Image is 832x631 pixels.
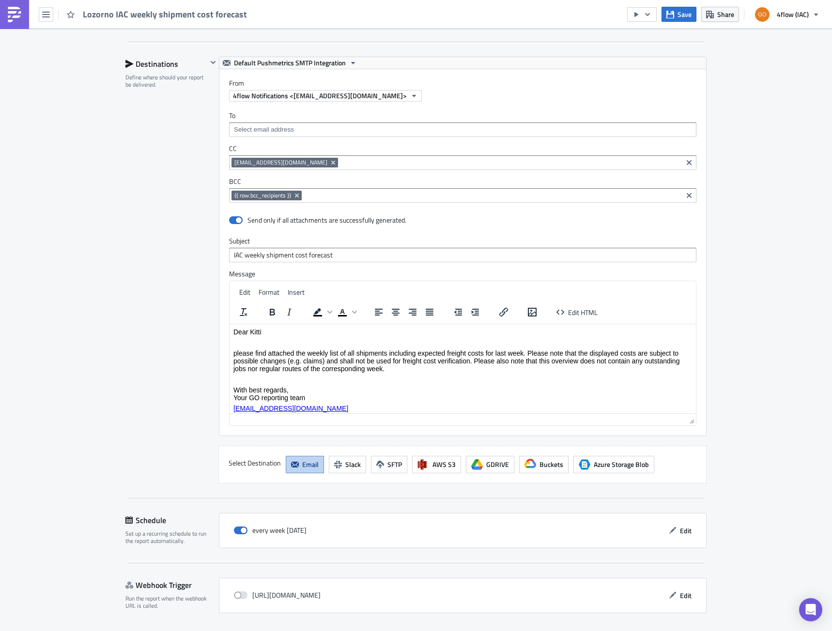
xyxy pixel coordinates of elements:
button: Insert/edit image [524,305,540,319]
button: Save [662,7,696,22]
span: 4flow Notifications <[EMAIL_ADDRESS][DOMAIN_NAME]> [233,90,407,101]
button: Edit [664,588,696,603]
button: Azure Storage BlobAzure Storage Blob [573,456,654,473]
span: Share [717,9,734,19]
label: Select Destination [229,456,281,470]
button: Increase indent [467,305,483,319]
button: Hide content [207,57,219,68]
div: Text color [334,305,358,319]
button: Default Pushmetrics SMTP Integration [219,57,360,69]
div: Define where should your report be delivered. [125,74,207,89]
button: Remove Tag [293,191,302,200]
span: Format [259,287,279,297]
span: GDRIVE [486,459,509,469]
span: Edit [680,526,692,536]
iframe: Rich Text Area [230,324,696,413]
input: Select em ail add ress [231,125,693,135]
button: Buckets [519,456,569,473]
img: PushMetrics [7,7,22,22]
label: From [229,79,706,88]
button: Clear selected items [683,190,695,201]
label: To [229,111,696,120]
button: Insert/edit link [495,305,512,319]
button: Email [286,456,324,473]
span: {{ row.bcc_recipients }} [234,192,291,199]
button: Share [701,7,739,22]
button: Justify [421,305,438,319]
span: Slack [345,459,361,469]
span: Azure Storage Blob [579,459,590,470]
label: Message [229,270,696,278]
button: Bold [264,305,280,319]
button: 4flow (IAC) [749,4,825,25]
button: AWS S3 [412,456,461,473]
div: Webhook Trigger [125,578,219,592]
div: Open Intercom Messenger [799,598,822,621]
span: [EMAIL_ADDRESS][DOMAIN_NAME] [234,159,327,166]
button: Decrease indent [450,305,466,319]
span: SFTP [387,459,402,469]
button: Slack [329,456,366,473]
span: Default Pushmetrics SMTP Integration [234,57,346,69]
label: BCC [229,177,696,186]
div: Schedule [125,513,219,527]
div: Run the report when the webhook URL is called. [125,595,213,610]
div: Set up a recurring schedule to run the report automatically. [125,530,213,545]
button: Remove Tag [329,158,338,167]
span: 4flow (IAC) [777,9,809,19]
span: Buckets [539,459,563,469]
div: Send only if all attachments are successfully generated. [247,216,406,225]
button: Align center [387,305,404,319]
span: Save [678,9,692,19]
div: Background color [309,305,334,319]
img: Avatar [754,6,770,23]
span: Lozorno IAC weekly shipment cost forecast [83,9,248,20]
button: Italic [281,305,297,319]
span: Azure Storage Blob [594,459,649,469]
span: AWS S3 [432,459,456,469]
button: GDRIVE [466,456,514,473]
button: Align right [404,305,421,319]
label: Subject [229,237,696,245]
button: 4flow Notifications <[EMAIL_ADDRESS][DOMAIN_NAME]> [229,90,422,102]
div: every week [DATE] [234,523,307,538]
button: Edit HTML [553,305,601,319]
div: [URL][DOMAIN_NAME] [234,588,321,602]
span: Edit HTML [568,307,598,317]
label: CC [229,144,696,153]
button: Align left [370,305,387,319]
button: Clear formatting [235,305,252,319]
button: SFTP [371,456,407,473]
span: Insert [288,287,305,297]
button: Clear selected items [683,157,695,168]
div: Destinations [125,57,207,71]
div: Resize [686,414,696,425]
span: Email [302,459,319,469]
span: Edit [680,590,692,601]
button: Edit [664,523,696,538]
span: Edit [239,287,250,297]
